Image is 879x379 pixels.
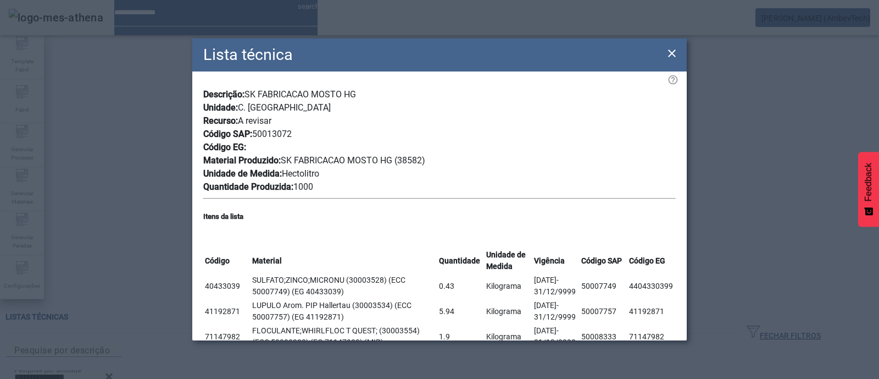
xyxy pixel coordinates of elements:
span: C. [GEOGRAPHIC_DATA] [238,102,331,113]
span: Material Produzido: [203,155,281,166]
td: 0.43 [438,274,485,298]
td: Kilograma [486,325,532,349]
span: Unidade de Medida: [203,168,282,179]
td: 71147982 [628,325,675,349]
th: Quantidade [438,249,485,273]
td: Kilograma [486,274,532,298]
span: Código EG: [203,142,246,152]
button: Feedback - Mostrar pesquisa [858,152,879,227]
th: Código SAP [581,249,627,273]
span: 1000 [293,182,313,192]
td: 71147982 [204,325,251,349]
td: 4404330399 [628,274,675,298]
span: Hectolitro [282,168,319,179]
td: 41192871 [628,299,675,323]
th: Material [252,249,437,273]
span: SK FABRICACAO MOSTO HG (38582) [281,155,425,166]
span: Unidade: [203,102,238,113]
td: 50007757 [581,299,627,323]
td: Kilograma [486,299,532,323]
td: 1.9 [438,325,485,349]
td: FLOCULANTE;WHIRLFLOC T QUEST; (30003554) (ECC 50008333) (EG 71147982) (MIP) [252,325,437,349]
td: [DATE] [533,274,580,298]
span: 50013072 [252,129,292,139]
td: 50008333 [581,325,627,349]
span: A revisar [238,116,271,126]
span: Código SAP: [203,129,252,139]
span: Feedback [864,163,874,201]
td: 40433039 [204,274,251,298]
td: SULFATO;ZINCO;MICRONU (30003528) (ECC 50007749) (EG 40433039) [252,274,437,298]
td: [DATE] [533,299,580,323]
td: 5.94 [438,299,485,323]
td: [DATE] [533,325,580,349]
th: Código [204,249,251,273]
th: Código EG [628,249,675,273]
td: 50007749 [581,274,627,298]
h2: Lista técnica [203,43,293,67]
th: Vigência [533,249,580,273]
h5: Itens da lista [203,211,676,222]
th: Unidade de Medida [486,249,532,273]
td: LUPULO Arom. PIP Hallertau (30003534) (ECC 50007757) (EG 41192871) [252,299,437,323]
span: Recurso: [203,116,238,126]
td: 41192871 [204,299,251,323]
span: SK FABRICACAO MOSTO HG [244,89,356,100]
span: Descrição: [203,89,244,100]
span: Quantidade Produzida: [203,182,293,192]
